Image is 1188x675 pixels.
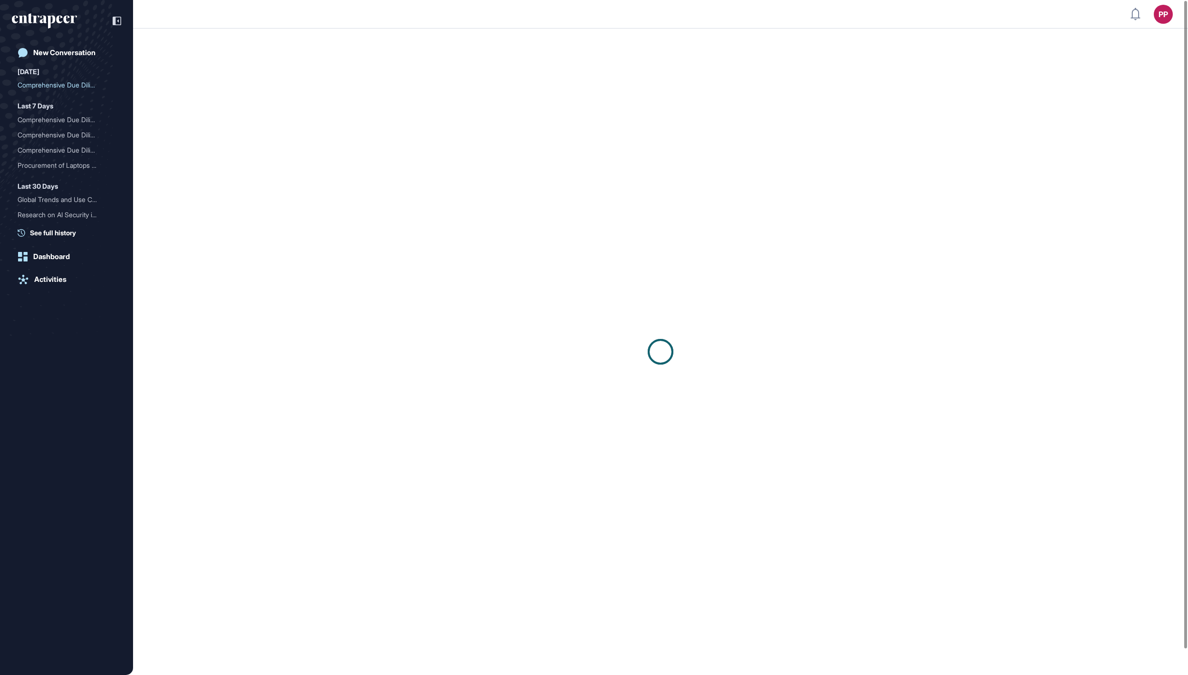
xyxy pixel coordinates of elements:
[34,275,67,284] div: Activities
[18,66,39,77] div: [DATE]
[12,43,121,62] a: New Conversation
[18,127,108,143] div: Comprehensive Due Diligen...
[18,207,115,222] div: Research on AI Security in Enterprise Environments: Best Practices for Using Generative AI Tools ...
[18,158,115,173] div: Procurement of Laptops and Cisco Switches for Office Setup
[18,100,53,112] div: Last 7 Days
[33,48,96,57] div: New Conversation
[12,247,121,266] a: Dashboard
[12,270,121,289] a: Activities
[33,252,70,261] div: Dashboard
[18,228,121,238] a: See full history
[18,112,108,127] div: Comprehensive Due Diligen...
[18,112,115,127] div: Comprehensive Due Diligence and Competitor Intelligence Report for Sensed AI in the AI SAR Market
[18,143,108,158] div: Comprehensive Due Diligen...
[18,77,115,93] div: Comprehensive Due Diligence and Competitor Intelligence Report for WeFarm: Market Insights and St...
[30,228,76,238] span: See full history
[1154,5,1173,24] button: PP
[18,143,115,158] div: Comprehensive Due Diligence Report for Healysense in AI-Driven Hybrid Solutions
[18,192,108,207] div: Global Trends and Use Cas...
[18,207,108,222] div: Research on AI Security i...
[18,192,115,207] div: Global Trends and Use Cases of 3D Body Scanning in Retail: Focus on Uniqlo and Potential for Boyn...
[12,13,77,29] div: entrapeer-logo
[18,158,108,173] div: Procurement of Laptops an...
[18,127,115,143] div: Comprehensive Due Diligence and Competitor Intelligence Report for Marsirius in Healthtech
[18,181,58,192] div: Last 30 Days
[18,77,108,93] div: Comprehensive Due Diligen...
